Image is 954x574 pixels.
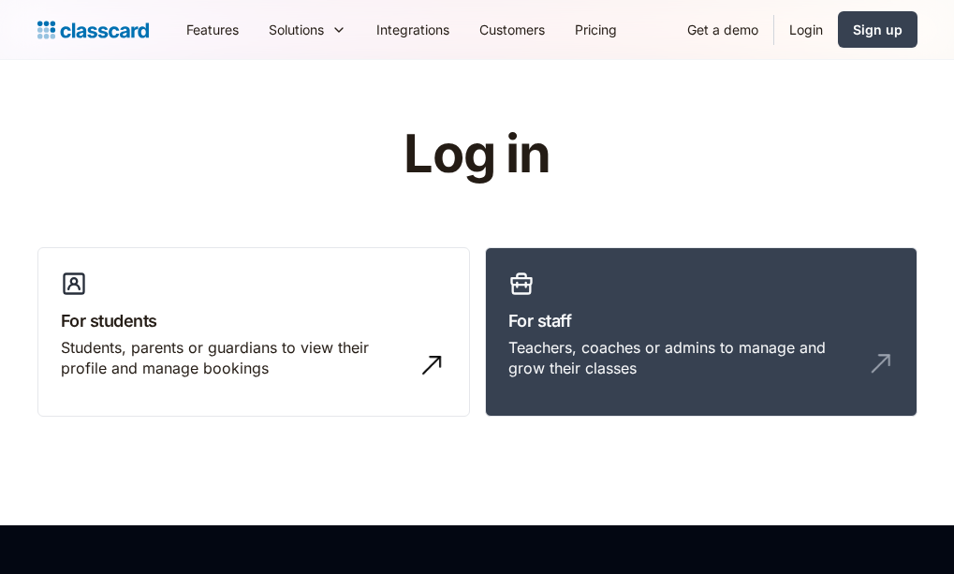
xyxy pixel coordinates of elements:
[269,20,324,39] div: Solutions
[774,8,838,51] a: Login
[171,8,254,51] a: Features
[838,11,917,48] a: Sign up
[254,8,361,51] div: Solutions
[508,308,894,333] h3: For staff
[37,17,149,43] a: Logo
[508,337,857,379] div: Teachers, coaches or admins to manage and grow their classes
[853,20,903,39] div: Sign up
[464,8,560,51] a: Customers
[560,8,632,51] a: Pricing
[361,8,464,51] a: Integrations
[180,125,774,184] h1: Log in
[61,337,409,379] div: Students, parents or guardians to view their profile and manage bookings
[485,247,917,418] a: For staffTeachers, coaches or admins to manage and grow their classes
[672,8,773,51] a: Get a demo
[61,308,447,333] h3: For students
[37,247,470,418] a: For studentsStudents, parents or guardians to view their profile and manage bookings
